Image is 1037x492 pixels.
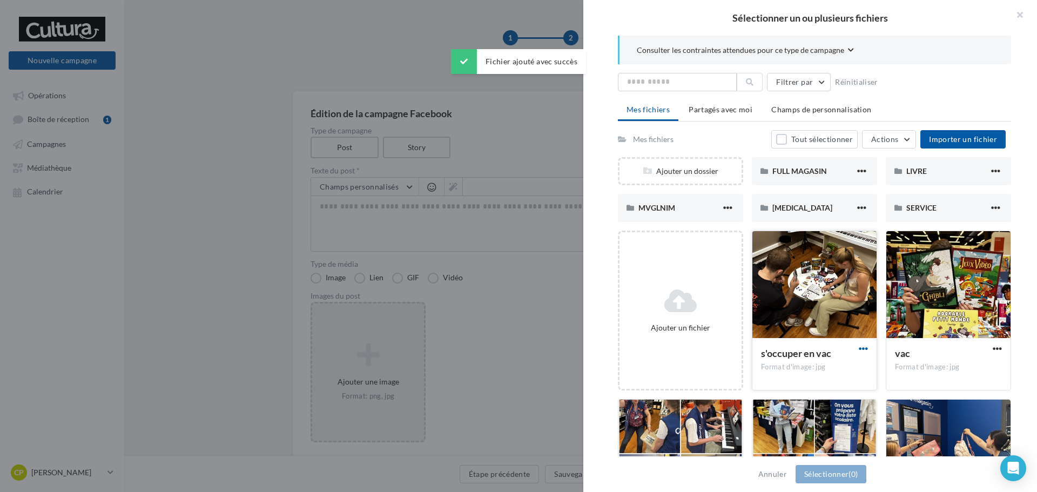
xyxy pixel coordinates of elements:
[627,105,670,114] span: Mes fichiers
[906,203,937,212] span: SERVICE
[862,130,916,149] button: Actions
[771,105,871,114] span: Champs de personnalisation
[849,469,858,478] span: (0)
[920,130,1006,149] button: Importer un fichier
[754,468,791,481] button: Annuler
[633,134,674,145] div: Mes fichiers
[772,203,832,212] span: [MEDICAL_DATA]
[767,73,831,91] button: Filtrer par
[761,362,868,372] div: Format d'image: jpg
[771,130,858,149] button: Tout sélectionner
[689,105,752,114] span: Partagés avec moi
[831,76,883,89] button: Réinitialiser
[796,465,866,483] button: Sélectionner(0)
[895,362,1002,372] div: Format d'image: jpg
[761,347,831,359] span: s'occuper en vac
[619,166,742,177] div: Ajouter un dossier
[871,134,898,144] span: Actions
[1000,455,1026,481] div: Open Intercom Messenger
[637,45,844,56] span: Consulter les contraintes attendues pour ce type de campagne
[929,134,997,144] span: Importer un fichier
[624,322,737,333] div: Ajouter un fichier
[451,49,586,74] div: Fichier ajouté avec succès
[895,347,910,359] span: vac
[772,166,827,176] span: FULL MAGASIN
[906,166,927,176] span: LIVRE
[637,44,854,58] button: Consulter les contraintes attendues pour ce type de campagne
[638,203,675,212] span: MVGLNIM
[601,13,1020,23] h2: Sélectionner un ou plusieurs fichiers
